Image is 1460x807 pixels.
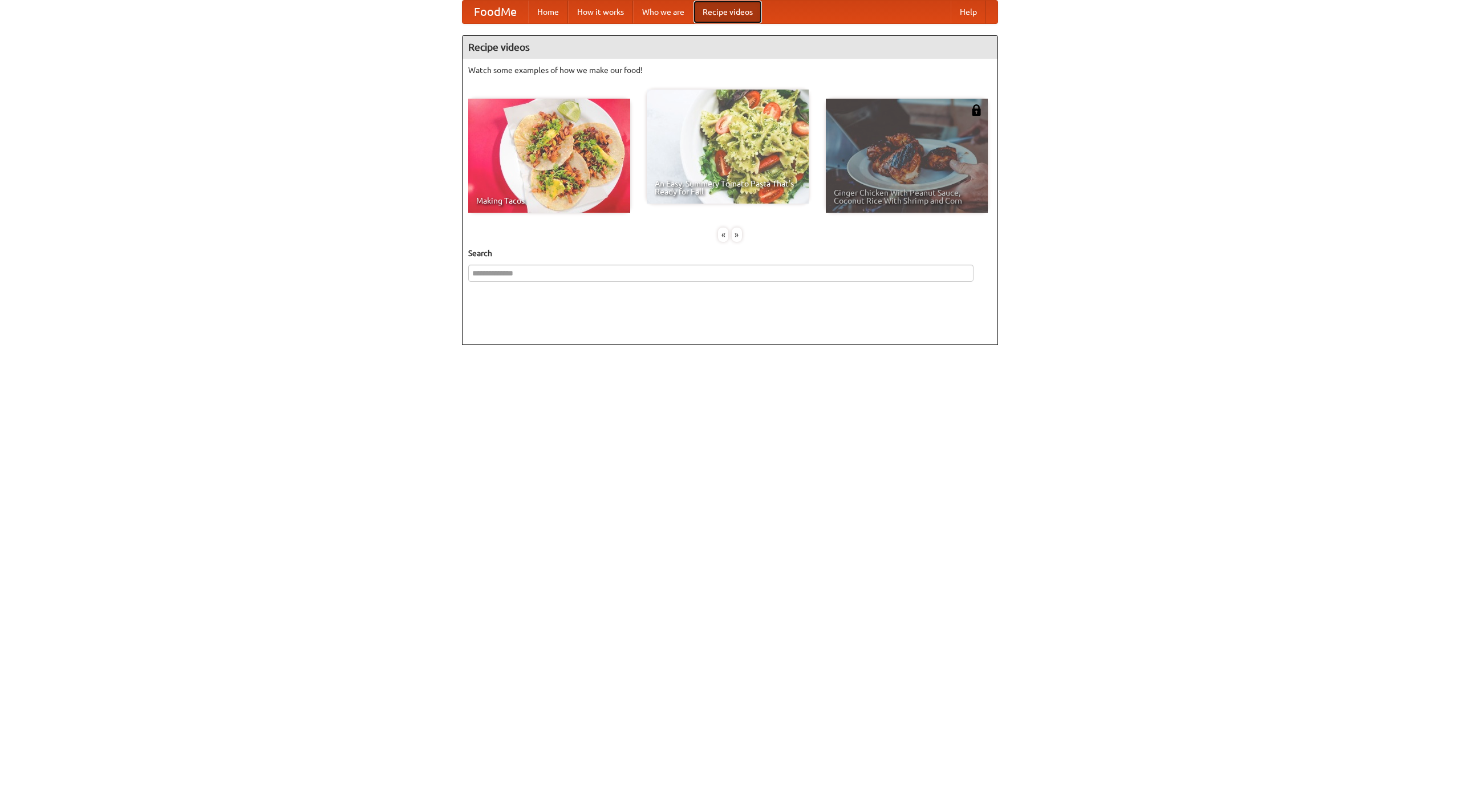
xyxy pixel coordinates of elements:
a: Home [528,1,568,23]
h4: Recipe videos [463,36,997,59]
h5: Search [468,248,992,259]
a: How it works [568,1,633,23]
div: « [718,228,728,242]
div: » [732,228,742,242]
span: An Easy, Summery Tomato Pasta That's Ready for Fall [655,180,801,196]
a: FoodMe [463,1,528,23]
a: Help [951,1,986,23]
a: Making Tacos [468,99,630,213]
a: An Easy, Summery Tomato Pasta That's Ready for Fall [647,90,809,204]
a: Recipe videos [693,1,762,23]
a: Who we are [633,1,693,23]
p: Watch some examples of how we make our food! [468,64,992,76]
img: 483408.png [971,104,982,116]
span: Making Tacos [476,197,622,205]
